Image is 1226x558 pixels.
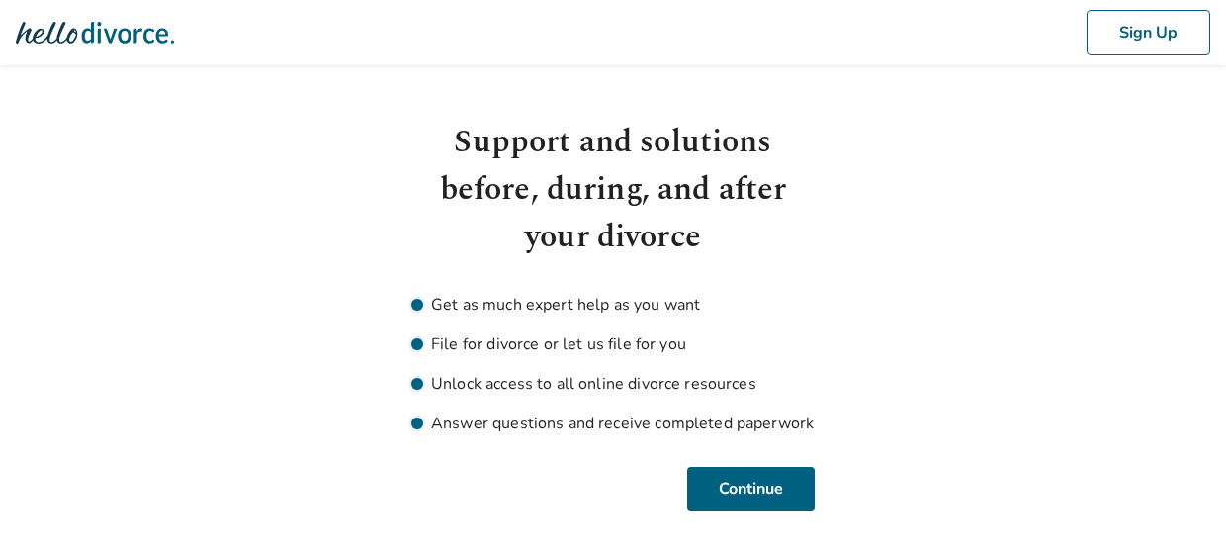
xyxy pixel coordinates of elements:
button: Sign Up [1087,10,1210,55]
li: File for divorce or let us file for you [411,332,815,356]
img: Hello Divorce Logo [16,13,174,52]
li: Answer questions and receive completed paperwork [411,412,815,435]
button: Continue [687,467,815,511]
li: Get as much expert help as you want [411,293,815,317]
li: Unlock access to all online divorce resources [411,372,815,396]
h1: Support and solutions before, during, and after your divorce [411,119,815,261]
